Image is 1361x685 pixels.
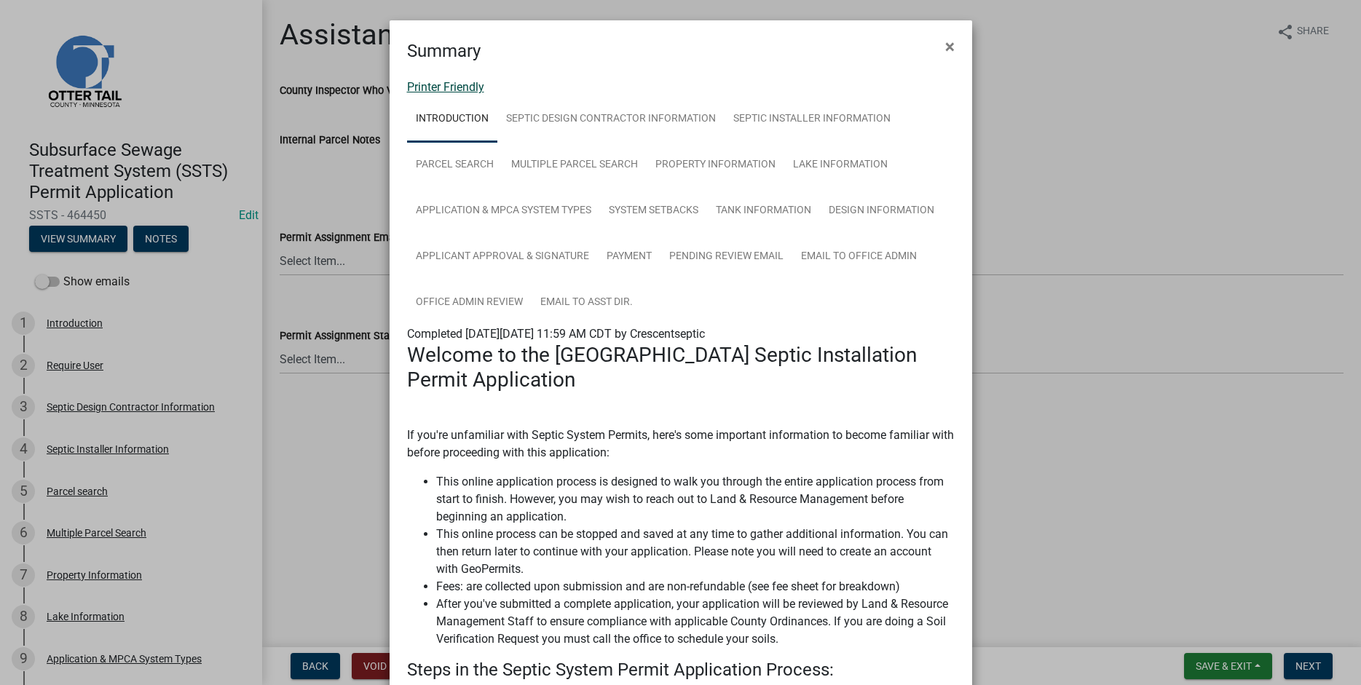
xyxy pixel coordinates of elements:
[600,188,707,234] a: System Setbacks
[436,578,955,595] li: Fees: are collected upon submission and are non-refundable (see fee sheet for breakdown)
[407,188,600,234] a: Application & MPCA System Types
[660,234,792,280] a: Pending review Email
[407,427,955,462] p: If you're unfamiliar with Septic System Permits, here's some important information to become fami...
[598,234,660,280] a: Payment
[647,142,784,189] a: Property Information
[532,280,642,326] a: Email to Asst Dir.
[502,142,647,189] a: Multiple Parcel Search
[784,142,896,189] a: Lake Information
[407,343,955,392] h3: Welcome to the [GEOGRAPHIC_DATA] Septic Installation Permit Application
[945,36,955,57] span: ×
[934,26,966,67] button: Close
[407,96,497,143] a: Introduction
[407,38,481,64] h4: Summary
[436,526,955,578] li: This online process can be stopped and saved at any time to gather additional information. You ca...
[407,280,532,326] a: Office Admin Review
[820,188,943,234] a: Design Information
[407,660,955,681] h4: Steps in the Septic System Permit Application Process:
[407,80,484,94] a: Printer Friendly
[436,595,955,648] li: After you've submitted a complete application, your application will be reviewed by Land & Resour...
[407,234,598,280] a: Applicant Approval & Signature
[792,234,926,280] a: Email to Office Admin
[707,188,820,234] a: Tank Information
[407,327,705,341] span: Completed [DATE][DATE] 11:59 AM CDT by Crescentseptic
[725,96,899,143] a: Septic Installer Information
[436,473,955,526] li: This online application process is designed to walk you through the entire application process fr...
[497,96,725,143] a: Septic Design Contractor Information
[407,142,502,189] a: Parcel search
